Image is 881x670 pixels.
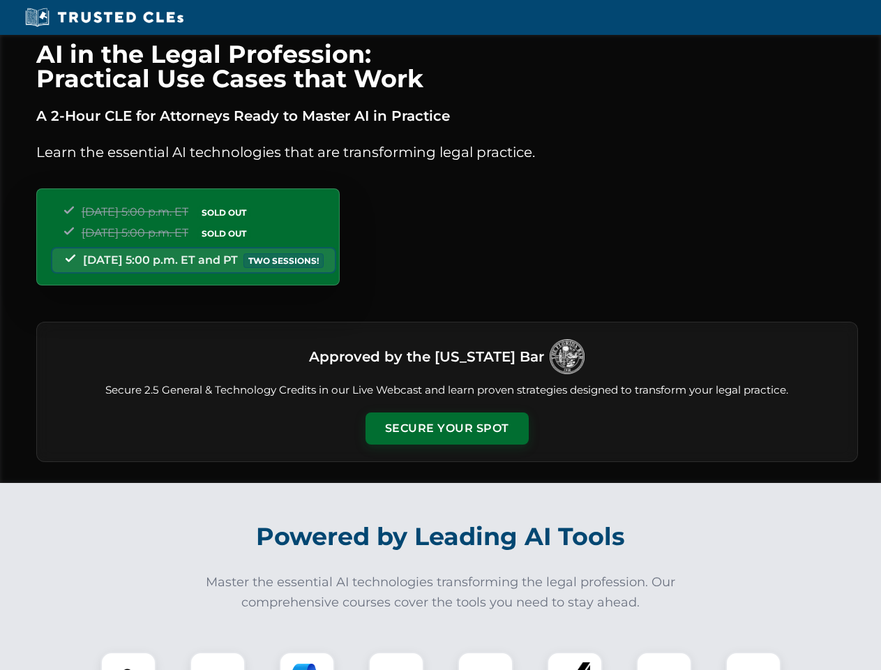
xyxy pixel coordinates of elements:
p: Master the essential AI technologies transforming the legal profession. Our comprehensive courses... [197,572,685,613]
h2: Powered by Leading AI Tools [54,512,827,561]
h3: Approved by the [US_STATE] Bar [309,344,544,369]
img: Trusted CLEs [21,7,188,28]
span: [DATE] 5:00 p.m. ET [82,205,188,218]
p: A 2-Hour CLE for Attorneys Ready to Master AI in Practice [36,105,858,127]
p: Learn the essential AI technologies that are transforming legal practice. [36,141,858,163]
span: [DATE] 5:00 p.m. ET [82,226,188,239]
span: SOLD OUT [197,205,251,220]
button: Secure Your Spot [366,412,529,445]
span: SOLD OUT [197,226,251,241]
h1: AI in the Legal Profession: Practical Use Cases that Work [36,42,858,91]
img: Logo [550,339,585,374]
p: Secure 2.5 General & Technology Credits in our Live Webcast and learn proven strategies designed ... [54,382,841,399]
